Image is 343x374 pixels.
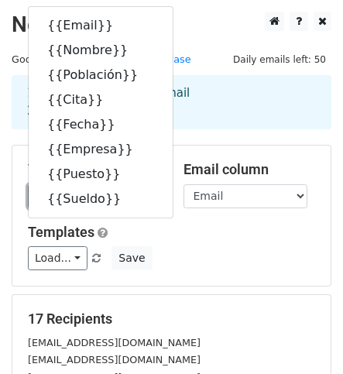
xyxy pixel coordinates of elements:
[29,38,173,63] a: {{Nombre}}
[111,246,152,270] button: Save
[228,51,331,68] span: Daily emails left: 50
[29,13,173,38] a: {{Email}}
[29,137,173,162] a: {{Empresa}}
[28,246,87,270] a: Load...
[28,311,315,328] h5: 17 Recipients
[28,224,94,240] a: Templates
[29,162,173,187] a: {{Puesto}}
[81,53,190,65] a: Copia de Correo Clase
[29,112,173,137] a: {{Fecha}}
[184,161,316,178] h5: Email column
[28,337,201,348] small: [EMAIL_ADDRESS][DOMAIN_NAME]
[29,87,173,112] a: {{Cita}}
[228,53,331,65] a: Daily emails left: 50
[28,354,201,365] small: [EMAIL_ADDRESS][DOMAIN_NAME]
[12,53,191,65] small: Google Sheet:
[29,187,173,211] a: {{Sueldo}}
[15,84,328,120] div: 1. Write your email in Gmail 2. Click
[12,12,331,38] h2: New Campaign
[29,63,173,87] a: {{Población}}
